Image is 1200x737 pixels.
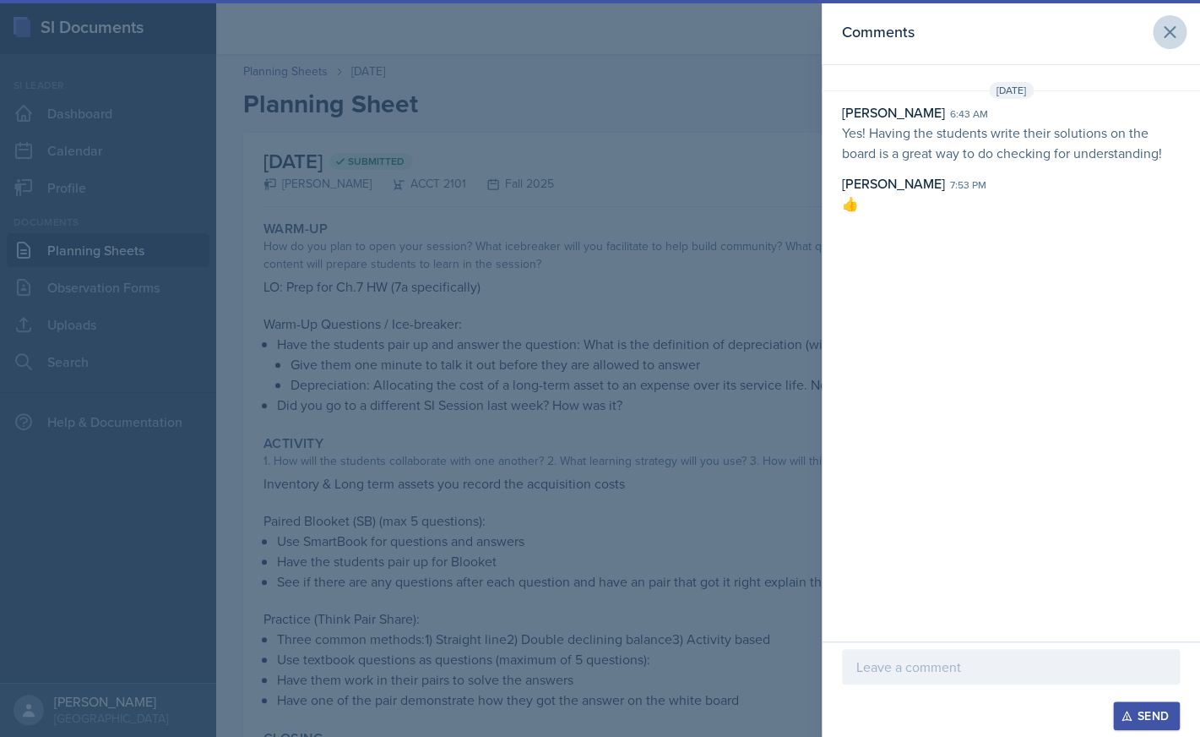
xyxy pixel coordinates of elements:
[842,173,945,194] div: [PERSON_NAME]
[842,102,945,123] div: [PERSON_NAME]
[842,20,915,44] h2: Comments
[950,177,986,193] div: 7:53 pm
[989,82,1034,99] span: [DATE]
[842,123,1180,163] p: Yes! Having the students write their solutions on the board is a great way to do checking for und...
[1113,702,1180,730] button: Send
[842,194,1180,214] p: 👍
[950,106,988,122] div: 6:43 am
[1124,709,1169,723] div: Send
